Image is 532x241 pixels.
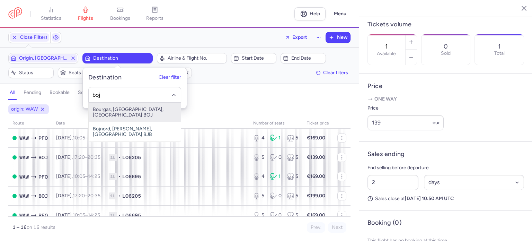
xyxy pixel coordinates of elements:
input: ## [367,175,418,190]
span: Status [19,70,51,76]
a: statistics [34,6,68,21]
div: 1 [270,135,282,141]
span: Bourgas, Burgas, Bulgaria [38,154,48,161]
button: New [326,32,350,43]
h4: all [10,89,15,96]
span: New [337,35,347,40]
a: Help [294,7,326,20]
h4: sold out [78,89,96,96]
span: – [73,212,100,218]
span: eur [433,120,440,126]
th: number of seats [249,118,303,129]
div: 0 [270,192,282,199]
a: reports [138,6,172,21]
span: Frederic Chopin, Warsaw, Poland [19,192,29,200]
span: WAW [19,173,29,181]
button: Status [8,68,54,78]
span: LO6205 [122,192,141,199]
span: origin: WAW [11,106,38,113]
span: 1L [109,173,117,180]
time: 10:05 [73,135,85,141]
span: 1L [109,192,117,199]
span: Destination [93,55,150,61]
div: 4 [253,173,265,180]
p: 0 [444,43,448,50]
h5: Destination [88,74,122,81]
time: 14:25 [88,135,100,141]
span: • [118,154,121,161]
span: Seats and bookings [69,70,125,76]
span: End date [291,55,323,61]
span: Bourgas, [GEOGRAPHIC_DATA], [GEOGRAPHIC_DATA] BOJ [89,103,181,122]
span: 1L [109,154,117,161]
span: [DATE], [56,212,100,218]
span: Bojnord, [PERSON_NAME], [GEOGRAPHIC_DATA] BJB [89,122,181,141]
div: 5 [253,212,265,219]
h4: Sales ending [367,150,405,158]
button: Clear filter [159,75,181,80]
span: • [118,212,121,219]
div: 5 [253,192,265,199]
div: 1 [270,173,282,180]
div: 5 [287,173,299,180]
h4: Tickets volume [367,20,524,28]
div: 0 [270,154,282,161]
th: date [52,118,105,129]
label: Price [367,104,444,112]
input: --- [367,115,444,130]
h4: bookable [50,89,70,96]
span: Frederic Chopin, Warsaw, Poland [19,154,29,161]
div: 4 [253,135,265,141]
p: 1 [498,43,500,50]
span: Frederic Chopin, Warsaw, Poland [19,134,29,142]
span: Origin, [GEOGRAPHIC_DATA] [19,55,68,61]
span: PFO [38,173,48,181]
span: Clear filters [323,70,348,75]
div: 5 [287,154,299,161]
span: [DATE], [56,193,100,199]
strong: 1 – 16 [12,224,27,230]
strong: €139.00 [307,154,325,160]
p: Sales close at [367,196,524,202]
span: • [118,192,121,199]
p: Total [494,51,505,56]
time: 10:05 [73,212,85,218]
button: Prev. [307,222,325,233]
span: • [118,173,121,180]
p: Sold [441,51,451,56]
span: Export [292,35,307,40]
time: 17:20 [73,154,85,160]
th: route [8,118,52,129]
time: 17:20 [73,193,85,199]
time: 14:25 [88,212,100,218]
a: CitizenPlane red outlined logo [8,7,22,20]
div: 0 [270,212,282,219]
time: 20:35 [88,154,100,160]
span: International, Paphos, Cyprus [38,212,48,219]
strong: €169.00 [307,173,325,179]
span: – [73,154,100,160]
button: Origin, [GEOGRAPHIC_DATA] [8,53,78,63]
time: 20:35 [88,193,100,199]
time: 10:05 [73,173,85,179]
span: [DATE], [56,154,100,160]
button: Close Filters [9,32,50,43]
span: flights [78,15,93,21]
span: OPEN [12,136,17,140]
p: One way [367,96,524,103]
div: 5 [253,154,265,161]
strong: €169.00 [307,135,325,141]
strong: €199.00 [307,193,325,199]
a: flights [68,6,103,21]
button: Seats and bookings [58,68,128,78]
span: bookings [110,15,130,21]
span: – [73,135,100,141]
button: Export [281,32,312,43]
span: Help [310,11,320,16]
button: Menu [330,7,351,20]
button: Start date [231,53,276,63]
time: 14:25 [88,173,100,179]
span: Frederic Chopin, Warsaw, Poland [19,212,29,219]
span: LO6205 [122,154,141,161]
span: LO6695 [122,173,141,180]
